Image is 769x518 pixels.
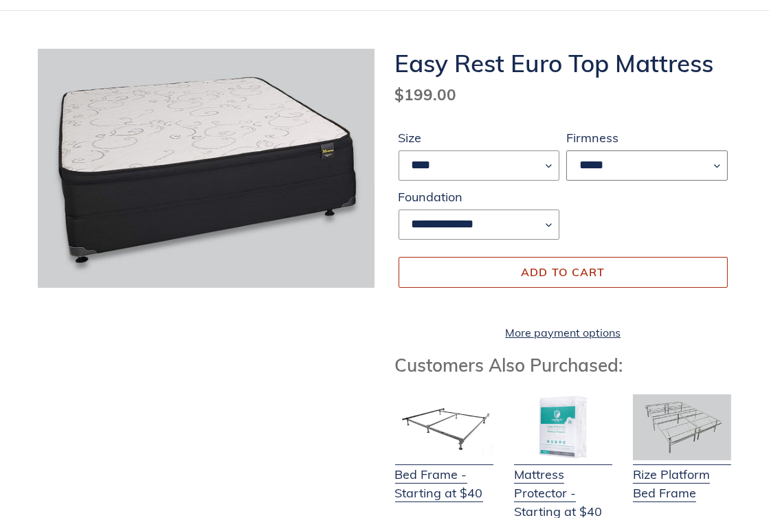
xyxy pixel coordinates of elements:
[395,354,732,376] h3: Customers Also Purchased:
[399,257,728,287] button: Add to cart
[395,394,493,460] img: Bed Frame
[566,128,728,147] label: Firmness
[633,394,731,460] img: Adjustable Base
[399,324,728,341] a: More payment options
[395,85,457,104] span: $199.00
[399,128,560,147] label: Size
[521,265,605,279] span: Add to cart
[633,448,731,502] a: Rize Platform Bed Frame
[395,448,493,502] a: Bed Frame - Starting at $40
[399,188,560,206] label: Foundation
[514,394,612,460] img: Mattress Protector
[395,49,732,78] h1: Easy Rest Euro Top Mattress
